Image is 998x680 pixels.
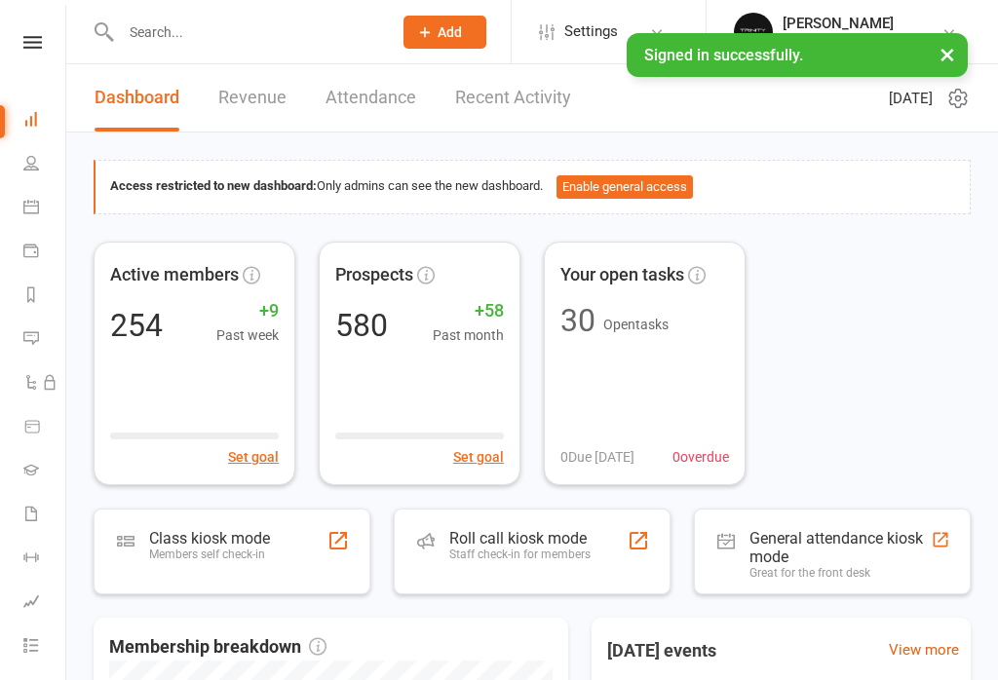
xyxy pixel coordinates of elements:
[216,297,279,325] span: +9
[453,446,504,468] button: Set goal
[110,178,317,193] strong: Access restricted to new dashboard:
[115,19,378,46] input: Search...
[216,324,279,346] span: Past week
[335,310,388,341] div: 580
[218,64,287,132] a: Revenue
[592,633,732,668] h3: [DATE] events
[23,231,67,275] a: Payments
[23,406,67,450] a: Product Sales
[23,582,67,625] a: Assessments
[783,32,894,50] div: Trinity BJJ Pty Ltd
[335,261,413,289] span: Prospects
[455,64,571,132] a: Recent Activity
[560,305,595,336] div: 30
[889,87,933,110] span: [DATE]
[149,529,270,548] div: Class kiosk mode
[603,317,669,332] span: Open tasks
[560,261,684,289] span: Your open tasks
[433,297,504,325] span: +58
[110,261,239,289] span: Active members
[23,275,67,319] a: Reports
[110,175,955,199] div: Only admins can see the new dashboard.
[734,13,773,52] img: thumb_image1712106278.png
[109,633,326,661] span: Membership breakdown
[149,548,270,561] div: Members self check-in
[889,638,959,661] a: View more
[23,187,67,231] a: Calendar
[438,24,462,40] span: Add
[110,310,163,341] div: 254
[23,143,67,187] a: People
[749,566,931,580] div: Great for the front desk
[557,175,693,199] button: Enable general access
[749,529,931,566] div: General attendance kiosk mode
[930,33,965,75] button: ×
[672,446,729,468] span: 0 overdue
[449,548,591,561] div: Staff check-in for members
[783,15,894,32] div: [PERSON_NAME]
[23,99,67,143] a: Dashboard
[228,446,279,468] button: Set goal
[644,46,803,64] span: Signed in successfully.
[449,529,591,548] div: Roll call kiosk mode
[433,324,504,346] span: Past month
[326,64,416,132] a: Attendance
[560,446,634,468] span: 0 Due [DATE]
[95,64,179,132] a: Dashboard
[564,10,618,54] span: Settings
[403,16,486,49] button: Add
